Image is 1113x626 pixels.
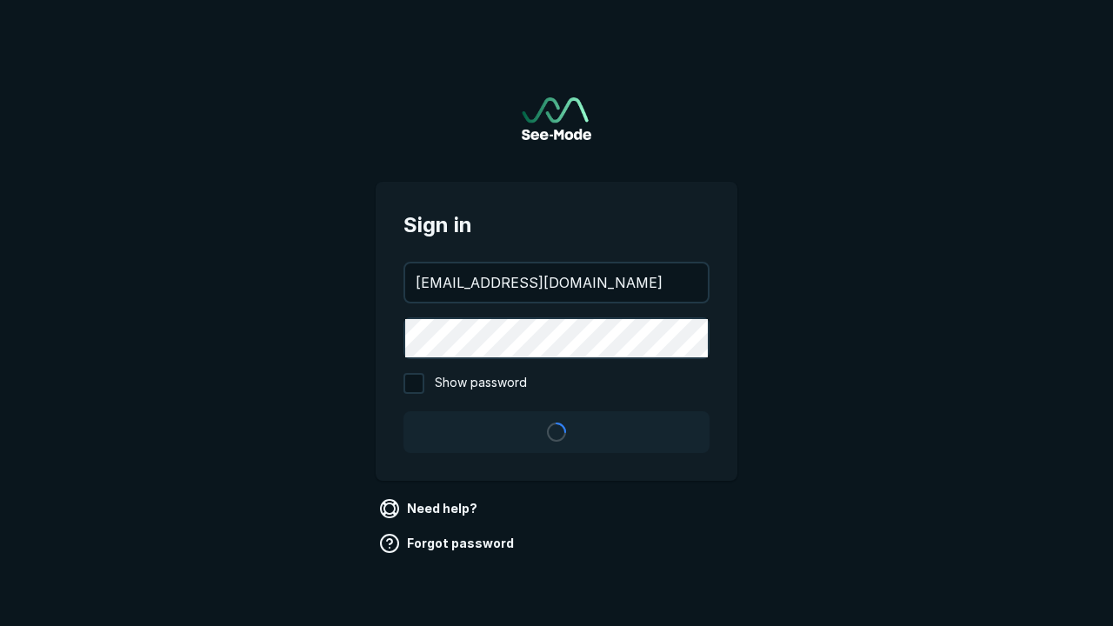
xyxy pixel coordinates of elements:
span: Sign in [403,210,710,241]
a: Go to sign in [522,97,591,140]
span: Show password [435,373,527,394]
a: Forgot password [376,529,521,557]
input: your@email.com [405,263,708,302]
img: See-Mode Logo [522,97,591,140]
a: Need help? [376,495,484,523]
